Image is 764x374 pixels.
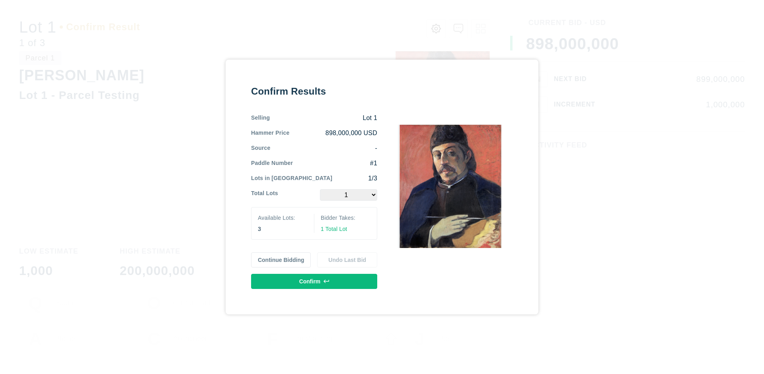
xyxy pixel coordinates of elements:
div: - [271,144,377,153]
button: Undo Last Bid [317,252,377,267]
div: Total Lots [251,189,278,201]
div: Bidder Takes: [321,214,370,222]
div: 1/3 [332,174,377,183]
button: Continue Bidding [251,252,311,267]
div: Lots in [GEOGRAPHIC_DATA] [251,174,332,183]
div: #1 [293,159,377,168]
button: Confirm [251,274,377,289]
span: 1 Total Lot [321,226,347,232]
div: 898,000,000 USD [289,129,377,138]
div: Selling [251,114,270,122]
div: 3 [258,225,308,233]
div: Source [251,144,271,153]
div: Lot 1 [270,114,377,122]
div: Hammer Price [251,129,289,138]
div: Available Lots: [258,214,308,222]
div: Confirm Results [251,85,377,98]
div: Paddle Number [251,159,293,168]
